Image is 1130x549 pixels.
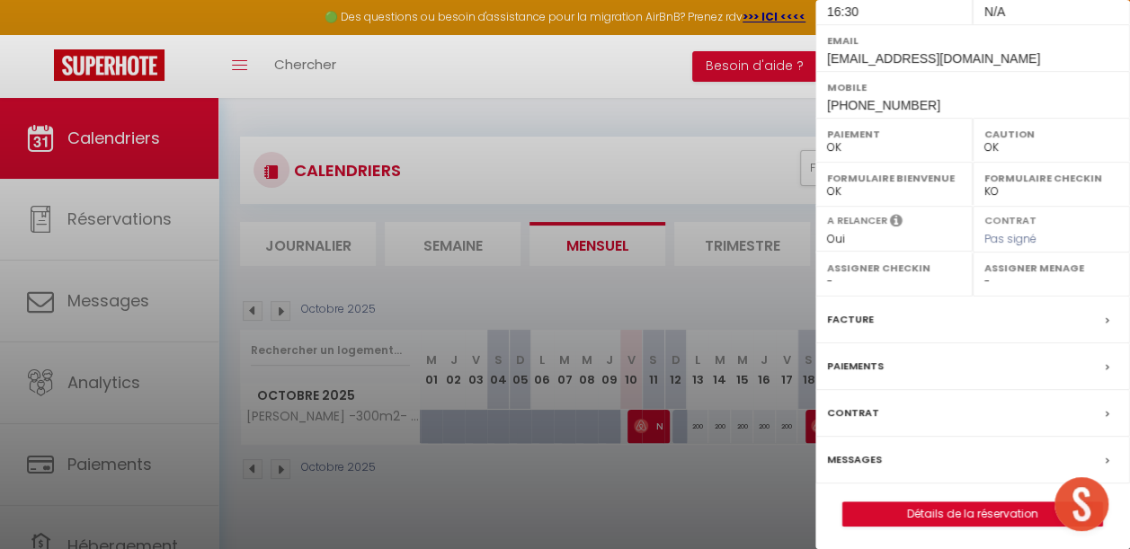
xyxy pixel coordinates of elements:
[827,98,940,112] span: [PHONE_NUMBER]
[827,125,961,143] label: Paiement
[827,213,887,228] label: A relancer
[827,403,879,422] label: Contrat
[984,231,1037,246] span: Pas signé
[984,259,1118,277] label: Assigner Menage
[984,169,1118,187] label: Formulaire Checkin
[984,4,1005,19] span: N/A
[984,213,1037,225] label: Contrat
[827,357,884,376] label: Paiements
[827,31,1118,49] label: Email
[827,78,1118,96] label: Mobile
[890,213,903,233] i: Sélectionner OUI si vous souhaiter envoyer les séquences de messages post-checkout
[984,125,1118,143] label: Caution
[827,4,859,19] span: 16:30
[827,259,961,277] label: Assigner Checkin
[827,310,874,329] label: Facture
[827,169,961,187] label: Formulaire Bienvenue
[842,501,1103,527] button: Détails de la réservation
[1054,477,1108,531] div: Open chat
[827,450,882,469] label: Messages
[843,502,1102,526] a: Détails de la réservation
[827,51,1040,66] span: [EMAIL_ADDRESS][DOMAIN_NAME]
